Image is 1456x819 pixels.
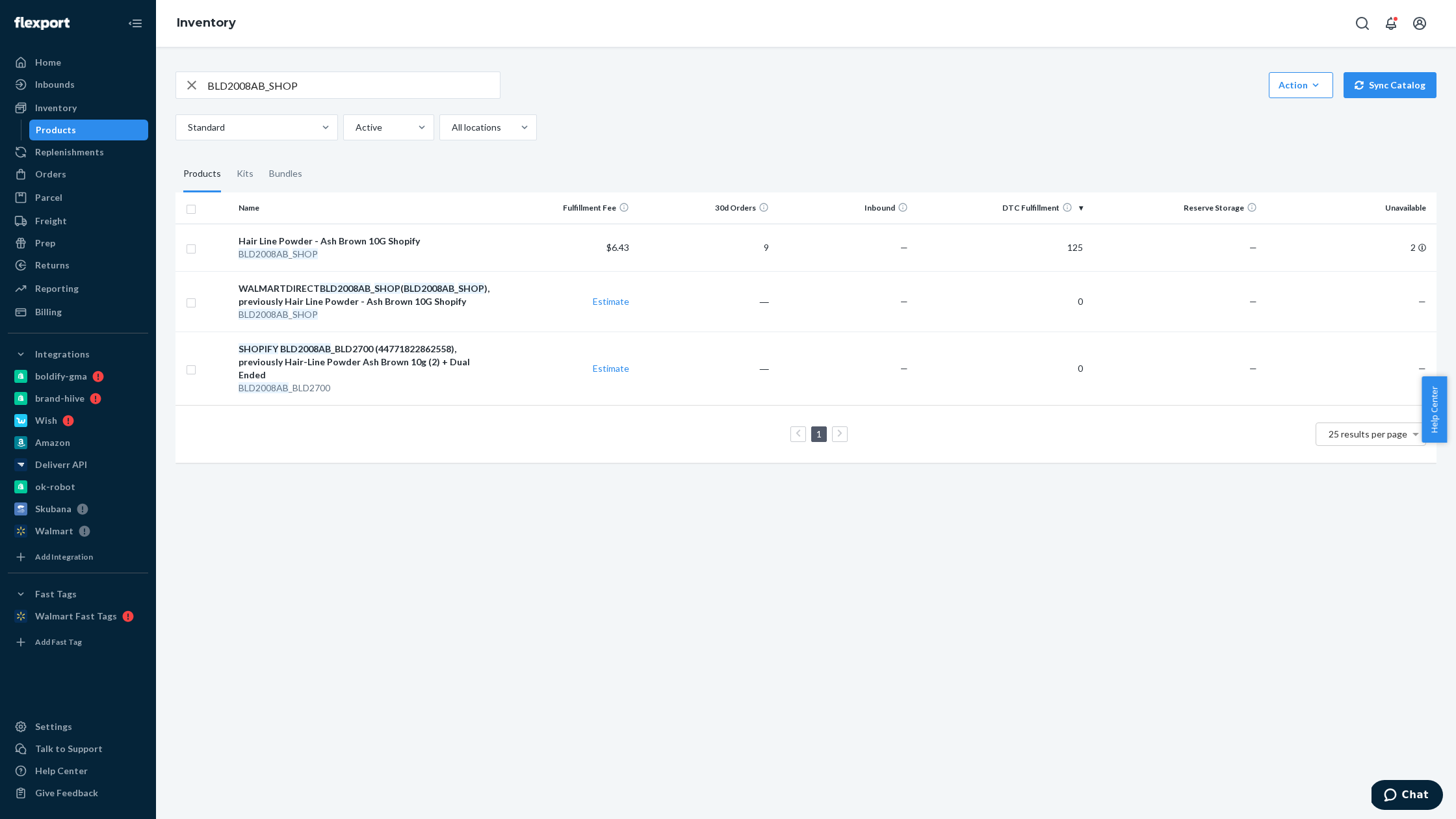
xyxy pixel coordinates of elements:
td: ― [634,271,774,331]
div: Wish [35,414,57,427]
div: Walmart Fast Tags [35,610,117,623]
div: Products [36,123,76,136]
input: Active [354,121,356,134]
div: Deliverr API [35,458,87,471]
span: — [900,363,908,374]
div: Add Fast Tag [35,636,82,647]
input: Standard [187,121,188,134]
div: ok-robot [35,480,75,493]
button: Give Feedback [8,783,148,803]
a: Deliverr API [8,454,148,475]
div: Walmart [35,525,73,538]
div: Inbounds [35,78,75,91]
button: Open account menu [1407,10,1433,36]
a: Orders [8,164,148,185]
td: 9 [634,224,774,271]
button: Close Navigation [122,10,148,36]
div: Products [183,156,221,192]
button: Fast Tags [8,584,148,604]
div: _ [239,248,489,261]
a: ok-robot [8,476,148,497]
em: SHOP [458,283,484,294]
input: All locations [450,121,452,134]
div: Help Center [35,764,88,777]
td: 125 [913,224,1087,271]
div: Inventory [35,101,77,114]
span: — [1418,296,1426,307]
div: WALMARTDIRECT _ ( _ ), previously Hair Line Powder - Ash Brown 10G Shopify [239,282,489,308]
img: Flexport logo [14,17,70,30]
a: boldify-gma [8,366,148,387]
button: Sync Catalog [1344,72,1436,98]
span: — [1249,363,1257,374]
a: brand-hiive [8,388,148,409]
a: Walmart Fast Tags [8,606,148,627]
div: Home [35,56,61,69]
span: — [900,242,908,253]
div: Hair Line Powder - Ash Brown 10G Shopify [239,235,489,248]
a: Billing [8,302,148,322]
button: Help Center [1422,376,1447,443]
button: Talk to Support [8,738,148,759]
div: Settings [35,720,72,733]
em: BLD2008AB [239,309,289,320]
div: brand-hiive [35,392,84,405]
div: Talk to Support [35,742,103,755]
a: Estimate [593,363,629,374]
th: Unavailable [1262,192,1436,224]
div: Returns [35,259,70,272]
em: BLD2008AB [404,283,454,294]
em: SHOPIFY [239,343,278,354]
div: Orders [35,168,66,181]
th: Name [233,192,495,224]
th: Reserve Storage [1088,192,1262,224]
a: Estimate [593,296,629,307]
a: Add Integration [8,547,148,567]
div: Prep [35,237,55,250]
div: Action [1279,79,1323,92]
div: _BLD2700 [239,382,489,395]
div: _BLD2700 (44771822862558), previously Hair-Line Powder Ash Brown 10g (2) + Dual Ended [239,343,489,382]
th: Fulfillment Fee [495,192,635,224]
ol: breadcrumbs [166,5,246,42]
button: Open Search Box [1349,10,1375,36]
div: Fast Tags [35,588,77,601]
a: Add Fast Tag [8,632,148,653]
div: Reporting [35,282,79,295]
a: Parcel [8,187,148,208]
span: $6.43 [606,242,629,253]
a: Inventory [177,16,236,30]
a: Skubana [8,499,148,519]
em: BLD2008AB [280,343,331,354]
a: Walmart [8,521,148,541]
a: Replenishments [8,142,148,162]
a: Reporting [8,278,148,299]
a: Help Center [8,760,148,781]
a: Wish [8,410,148,431]
button: Action [1269,72,1333,98]
em: BLD2008AB [239,248,289,259]
div: _ [239,308,489,321]
div: Freight [35,214,67,227]
input: Search inventory by name or sku [207,72,500,98]
em: SHOP [292,248,318,259]
button: Integrations [8,344,148,365]
div: Replenishments [35,146,104,159]
a: Returns [8,255,148,276]
span: — [1418,363,1426,374]
a: Settings [8,716,148,737]
a: Home [8,52,148,73]
a: Prep [8,233,148,253]
div: Skubana [35,502,71,515]
iframe: Opens a widget where you can chat to one of our agents [1371,780,1443,812]
td: 2 [1262,224,1436,271]
th: DTC Fulfillment [913,192,1087,224]
button: Open notifications [1378,10,1404,36]
a: Freight [8,211,148,231]
em: SHOP [292,309,318,320]
div: Add Integration [35,551,93,562]
div: Amazon [35,436,70,449]
th: Inbound [774,192,914,224]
